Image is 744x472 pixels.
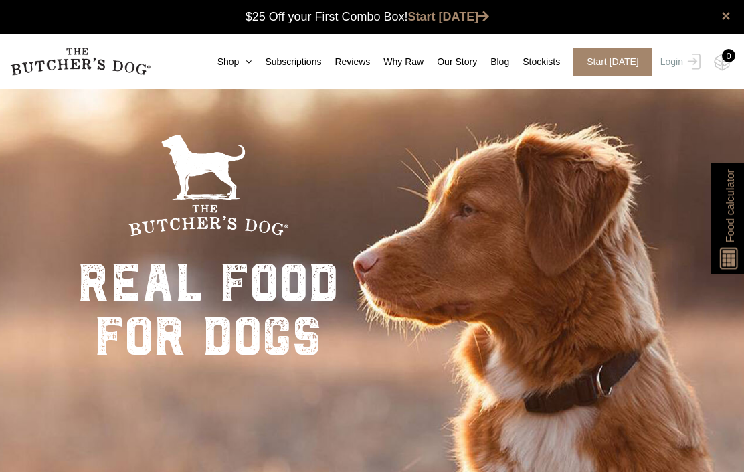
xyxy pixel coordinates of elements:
[714,54,731,71] img: TBD_Cart-Empty.png
[657,48,701,76] a: Login
[722,169,738,242] span: Food calculator
[560,48,657,76] a: Start [DATE]
[408,10,490,23] a: Start [DATE]
[78,256,339,364] div: real food for dogs
[321,55,370,69] a: Reviews
[252,55,321,69] a: Subscriptions
[721,8,731,24] a: close
[722,49,735,62] div: 0
[370,55,424,69] a: Why Raw
[204,55,252,69] a: Shop
[477,55,509,69] a: Blog
[424,55,477,69] a: Our Story
[573,48,652,76] span: Start [DATE]
[509,55,560,69] a: Stockists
